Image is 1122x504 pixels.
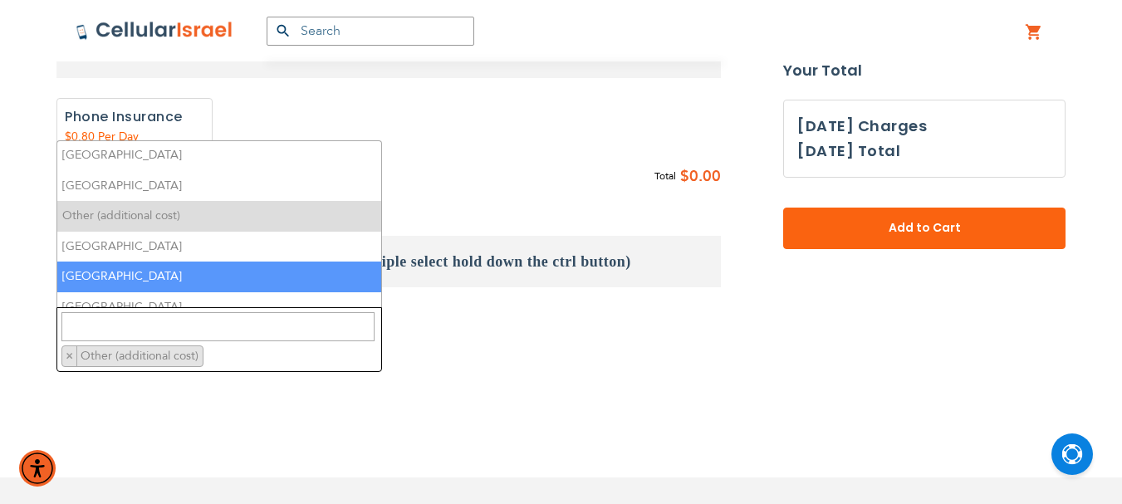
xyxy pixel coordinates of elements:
h3: [DATE] Charges [797,114,1051,139]
span: × [66,348,73,364]
li: [GEOGRAPHIC_DATA] [57,292,381,323]
li: [GEOGRAPHIC_DATA] [57,262,381,292]
li: [GEOGRAPHIC_DATA] [57,171,381,202]
span: Other (additional cost) [79,348,203,364]
span: 0.00 [689,164,721,189]
button: Add to Cart [783,208,1066,249]
div: Accessibility Menu [19,450,56,487]
textarea: Search [61,312,375,341]
strong: Your Total [783,58,1066,83]
li: Other (additional cost) [57,201,381,232]
h3: [DATE] Total [797,139,900,164]
button: Remove item [62,346,77,367]
li: Other (additional cost) [61,345,203,368]
li: [GEOGRAPHIC_DATA] [57,232,381,262]
img: Cellular Israel Logo [76,21,233,41]
span: $ [680,164,689,189]
span: Total [654,168,676,185]
span: Add to Cart [838,220,1011,237]
li: [GEOGRAPHIC_DATA] [57,140,381,171]
h3: What country are you traveling to? (For multiple select hold down the ctrl button) [56,236,721,287]
input: Search [267,17,474,46]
